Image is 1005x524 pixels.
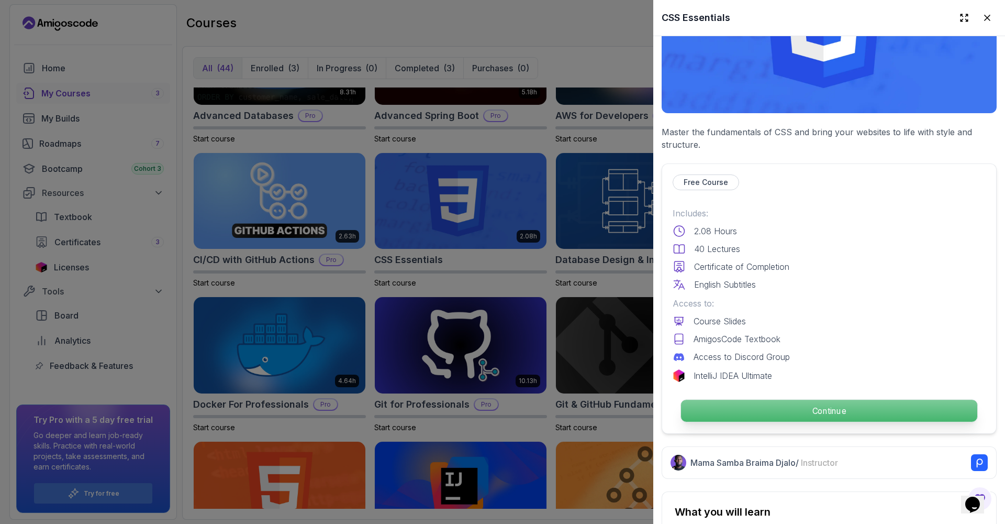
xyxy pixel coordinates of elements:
p: Access to Discord Group [694,351,790,363]
p: IntelliJ IDEA Ultimate [694,369,772,382]
p: English Subtitles [694,278,756,291]
img: jetbrains logo [673,369,685,382]
p: 40 Lectures [694,243,740,255]
p: Access to: [673,297,986,310]
p: Master the fundamentals of CSS and bring your websites to life with style and structure. [662,126,997,151]
p: Course Slides [694,315,746,327]
h2: What you will learn [675,505,984,519]
img: Nelson Djalo [671,455,686,471]
button: Continue [680,399,978,422]
p: Includes: [673,207,986,220]
p: Continue [681,400,977,422]
p: Free Course [684,177,728,188]
p: AmigosCode Textbook [694,333,780,345]
p: Mama Samba Braima Djalo / [690,456,838,469]
iframe: chat widget [961,482,995,514]
button: Expand drawer [955,8,974,27]
p: 2.08 Hours [694,225,737,237]
p: Certificate of Completion [694,260,789,273]
h2: CSS Essentials [662,10,730,25]
span: Instructor [801,457,838,468]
